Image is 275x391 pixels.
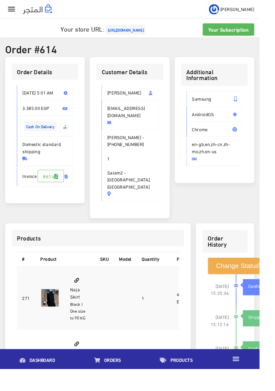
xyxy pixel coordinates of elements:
[31,377,58,386] span: Dashboard
[108,90,167,107] span: [PERSON_NAME]
[221,4,232,15] img: ...
[113,157,161,202] span: 1 Salam2 - [GEOGRAPHIC_DATA], [GEOGRAPHIC_DATA]
[149,372,225,389] a: Products
[108,73,167,79] h3: Customer Details
[74,318,90,341] small: | One size to 90 KG
[108,106,167,137] span: [EMAIL_ADDRESS][DOMAIN_NAME]
[220,249,257,262] h3: Order History
[121,267,145,282] th: Model
[198,73,257,86] h3: Additional Information
[215,25,269,38] a: Your Subscription
[64,24,156,36] a: Your store URL:[URL][DOMAIN_NAME]
[69,282,100,349] td: Naja Skirt
[198,129,257,145] span: Chrome
[110,377,128,386] span: Orders
[100,267,121,282] th: SKU
[145,282,182,349] td: 1
[113,149,153,157] span: [PHONE_NUMBER]
[220,299,243,314] span: [DATE] 15:25:36
[18,267,37,282] th: #
[24,4,55,15] img: .
[233,5,269,14] span: [PERSON_NAME]
[18,145,77,176] span: Domestic standard shipping
[220,365,243,380] span: [DATE] 05:01:57
[245,376,254,385] i: 
[221,4,269,15] a: ... [PERSON_NAME]
[18,176,77,198] span: Invoice
[112,26,154,37] span: [URL][DOMAIN_NAME]
[108,137,167,213] span: [PERSON_NAME] -
[181,377,204,386] span: Products
[198,145,257,176] span: en-gb,en,zh-cn,zh-mo,zh,en-us
[198,97,257,113] span: Samsung
[198,113,257,129] span: AndroidOS
[25,129,60,139] span: Cash On Delivery
[74,318,85,326] small: Black
[5,45,269,57] h2: Order #614
[18,106,77,123] span: 3,385.00 EGP
[37,267,100,282] th: Product
[18,73,77,79] h3: Order Details
[182,282,208,349] td: 450.00 EGP
[18,90,77,107] span: [DATE] 5:01 AM
[182,267,208,282] th: Price
[220,332,243,347] span: [DATE] 15:12:16
[18,249,190,256] h3: Products
[18,282,37,349] td: 271
[40,180,68,193] a: #614
[7,5,17,15] i: 
[79,372,149,389] a: Orders
[145,267,182,282] th: Quantity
